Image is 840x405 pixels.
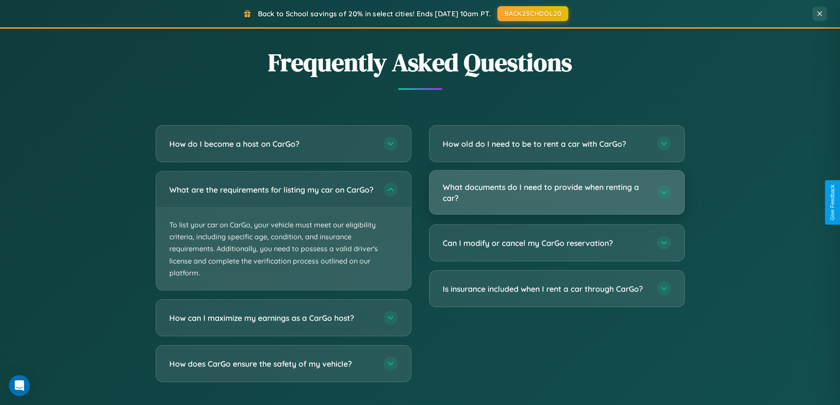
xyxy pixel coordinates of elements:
h2: Frequently Asked Questions [156,45,685,79]
button: BACK2SCHOOL20 [497,6,568,21]
span: Back to School savings of 20% in select cities! Ends [DATE] 10am PT. [258,9,491,18]
h3: What are the requirements for listing my car on CarGo? [169,184,375,195]
h3: How old do I need to be to rent a car with CarGo? [443,138,648,149]
p: To list your car on CarGo, your vehicle must meet our eligibility criteria, including specific ag... [156,208,411,290]
h3: How can I maximize my earnings as a CarGo host? [169,312,375,323]
h3: What documents do I need to provide when renting a car? [443,182,648,203]
h3: Is insurance included when I rent a car through CarGo? [443,283,648,294]
div: Give Feedback [829,185,836,220]
h3: Can I modify or cancel my CarGo reservation? [443,238,648,249]
div: Open Intercom Messenger [9,375,30,396]
h3: How does CarGo ensure the safety of my vehicle? [169,358,375,369]
h3: How do I become a host on CarGo? [169,138,375,149]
